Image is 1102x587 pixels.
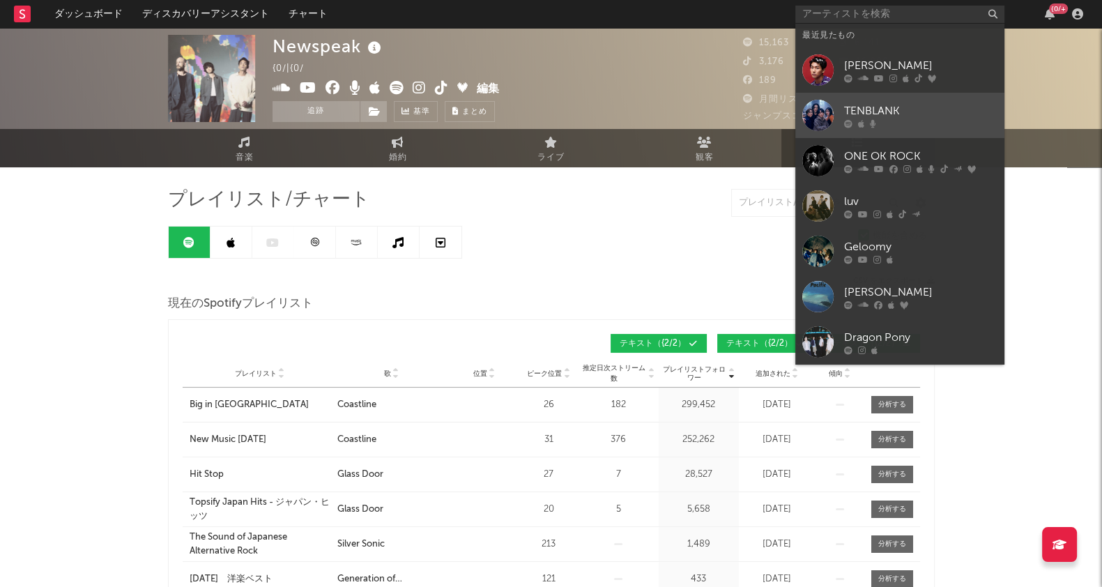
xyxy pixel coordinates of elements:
span: 歌 [384,369,391,378]
div: luv [844,193,997,210]
a: 基準 [394,101,438,122]
div: 5,658 [662,503,735,517]
div: [PERSON_NAME] [844,57,997,74]
div: {0/ | {0/ [273,61,320,77]
a: Dragon Pony [795,319,1004,365]
div: Silver Sonic [337,538,385,551]
button: テキスト（{2/2） [717,334,813,353]
div: Glass Door [337,503,383,517]
div: 20 [523,503,575,517]
div: Hit Stop [190,468,224,482]
div: [DATE] [742,538,812,551]
input: アーティストを検索 [795,6,1004,23]
span: プレイリスト/チャート [168,192,370,208]
a: ライブ [475,129,628,167]
div: Generation of Superstitions [337,572,446,586]
span: 婚約 [389,149,407,166]
span: ジャンプスコア: {0// [743,112,836,121]
span: 月間リスナー数: {0/人 [743,95,858,104]
span: 音楽 [236,149,254,166]
input: プレイリスト/チャートを検索 [731,189,905,217]
a: The Sound of Japanese Alternative Rock [190,531,330,558]
span: 観客 [696,149,714,166]
div: [DATE] [742,503,812,517]
div: Newspeak [273,35,385,58]
span: まとめ [462,108,487,116]
div: 31 [523,433,575,447]
span: 15,163 [743,38,789,47]
div: [DATE] [742,572,812,586]
a: Hit Stop [190,468,330,482]
a: 音楽 [168,129,321,167]
span: 傾向 [829,369,843,378]
a: プレイリスト/チャート [781,129,935,167]
span: 基準 [413,104,430,121]
a: [PERSON_NAME] [795,274,1004,319]
span: ライブ [537,149,565,166]
button: 追跡 [273,101,360,122]
span: 現在のSpotifyプレイリスト [168,296,313,312]
a: [PERSON_NAME] [795,47,1004,93]
span: ピーク位置 [527,369,562,378]
div: 376 [582,433,655,447]
span: プレイリストフォロワー [662,365,727,382]
span: 189 [743,76,776,85]
div: [DATE] [742,433,812,447]
div: ONE OK ROCK [844,148,997,165]
div: 28,527 [662,468,735,482]
button: {0/+ [1045,8,1055,20]
span: テキスト （{2/2） [726,340,793,348]
div: [PERSON_NAME] [844,284,997,300]
span: 追加された [756,369,790,378]
div: Coastline [337,433,376,447]
div: {0/+ [1049,3,1068,14]
a: Topsify Japan Hits - ジャパン・ヒッツ [190,496,330,523]
div: Glass Door [337,468,383,482]
a: ONE OK ROCK [795,138,1004,183]
div: [DATE] [742,398,812,412]
a: 観客 [628,129,781,167]
span: 位置 [473,369,487,378]
div: 5 [582,503,655,517]
div: Coastline [337,398,376,412]
div: New Music [DATE] [190,433,266,447]
div: Dragon Pony [844,329,997,346]
div: 182 [582,398,655,412]
div: [DATE] [742,468,812,482]
a: New Music [DATE] [190,433,330,447]
div: 最近見たもの [802,27,997,44]
span: 3,176 [743,57,784,66]
a: 婚約 [321,129,475,167]
div: 252,262 [662,433,735,447]
span: テキスト （{2/2） [620,340,686,348]
a: TENBLANK [795,93,1004,138]
div: 7 [582,468,655,482]
span: プレイリスト [235,369,277,378]
div: 26 [523,398,575,412]
div: 299,452 [662,398,735,412]
div: 27 [523,468,575,482]
a: [DATE] 洋楽ベスト [190,572,330,586]
a: Geloomy [795,229,1004,274]
button: テキスト（{2/2） [611,334,707,353]
div: [DATE] 洋楽ベスト [190,572,273,586]
div: TENBLANK [844,102,997,119]
a: Big in [GEOGRAPHIC_DATA] [190,398,330,412]
span: 推定日次ストリーム数 [582,363,647,384]
div: 213 [523,538,575,551]
a: luv [795,183,1004,229]
div: Big in [GEOGRAPHIC_DATA] [190,398,309,412]
div: Geloomy [844,238,997,255]
div: 121 [523,572,575,586]
button: 編集 [477,81,499,98]
div: 433 [662,572,735,586]
div: 1,489 [662,538,735,551]
button: まとめ [445,101,495,122]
